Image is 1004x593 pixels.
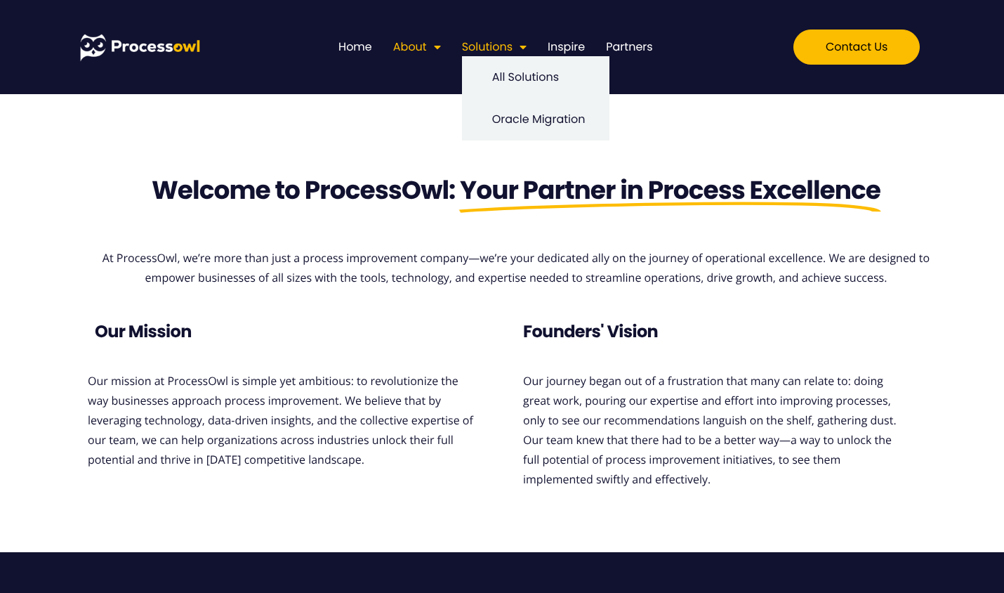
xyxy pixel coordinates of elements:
nav: Menu [338,38,653,56]
a: Home [338,38,372,56]
p: Our mission at ProcessOwl is simple yet ambitious: to revolutionize the way businesses approach p... [88,371,481,469]
span: Your Partner in Process Excellence [460,175,880,205]
a: Oracle Migration [462,98,610,141]
a: Contact us [793,30,920,65]
a: All Solutions [462,56,610,98]
p: Our journey began out of a frustration that many can relate to: doing great work, pouring our exp... [523,371,909,489]
h2: Founders' Vision [523,322,916,343]
span: Welcome to ProcessOwl: [152,172,455,208]
h2: Our Mission [95,322,481,343]
a: About [393,38,441,56]
p: At ProcessOwl, we’re more than just a process improvement company—we’re your dedicated ally on th... [102,248,930,287]
ul: Solutions [462,56,610,141]
a: Solutions [462,38,527,56]
span: Contact us [826,41,887,53]
a: Partners [606,38,652,56]
a: Inspire [548,38,585,56]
